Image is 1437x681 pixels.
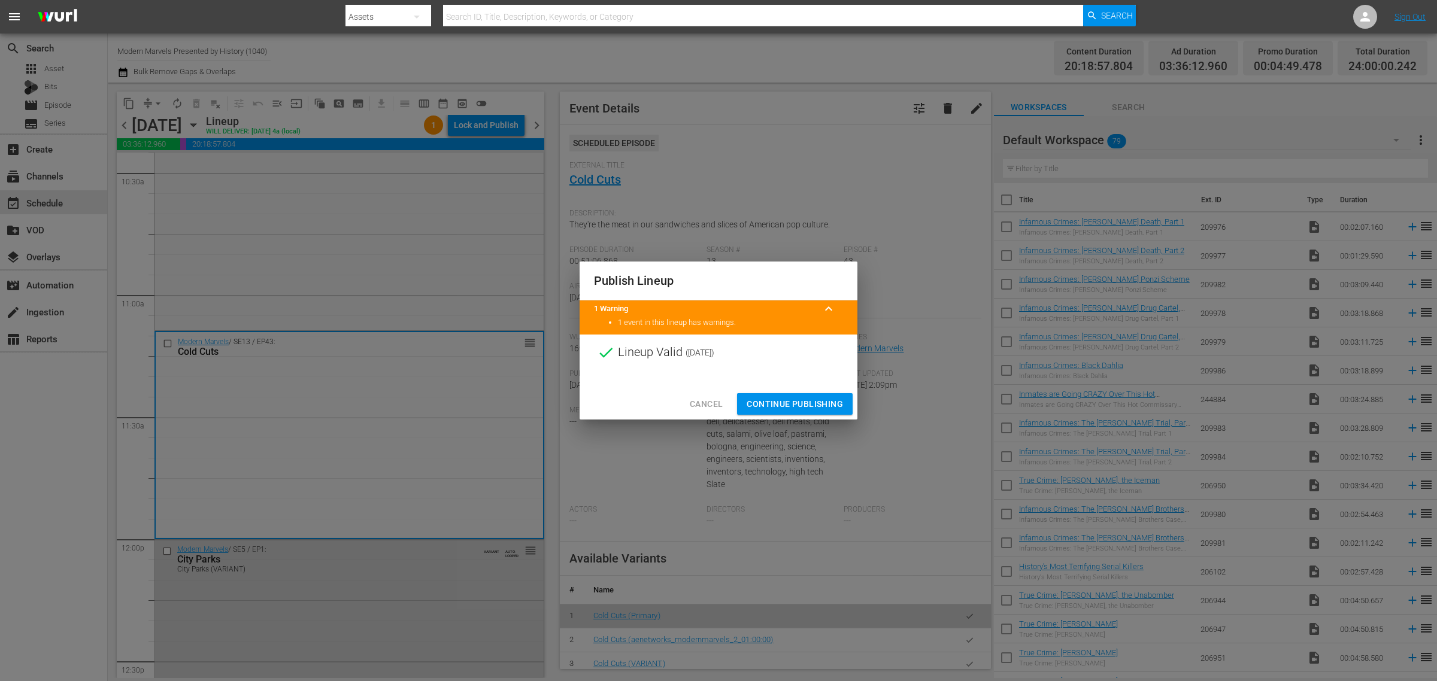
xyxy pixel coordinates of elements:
[814,294,843,323] button: keyboard_arrow_up
[737,393,853,415] button: Continue Publishing
[618,317,843,329] li: 1 event in this lineup has warnings.
[686,343,714,361] span: ( [DATE] )
[580,335,857,370] div: Lineup Valid
[747,397,843,412] span: Continue Publishing
[1101,5,1133,26] span: Search
[594,303,814,315] title: 1 Warning
[821,302,836,316] span: keyboard_arrow_up
[1394,12,1426,22] a: Sign Out
[680,393,732,415] button: Cancel
[690,397,723,412] span: Cancel
[29,3,86,31] img: ans4CAIJ8jUAAAAAAAAAAAAAAAAAAAAAAAAgQb4GAAAAAAAAAAAAAAAAAAAAAAAAJMjXAAAAAAAAAAAAAAAAAAAAAAAAgAT5G...
[594,271,843,290] h2: Publish Lineup
[7,10,22,24] span: menu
